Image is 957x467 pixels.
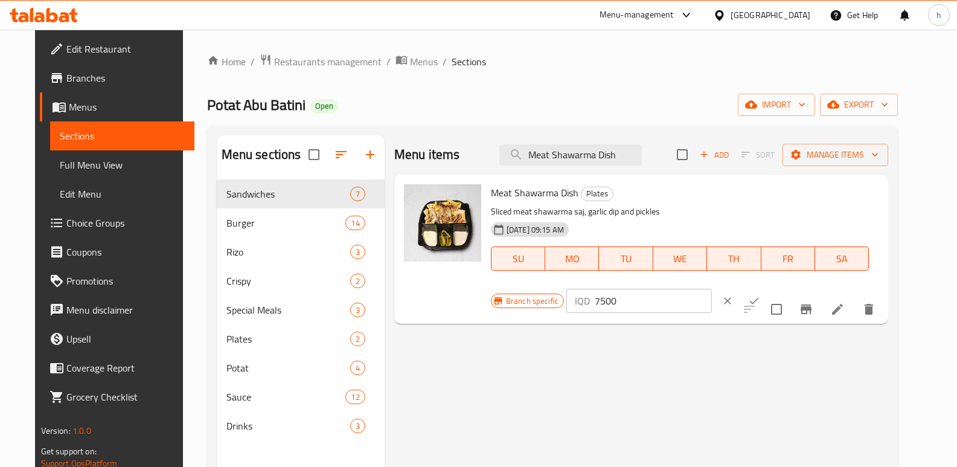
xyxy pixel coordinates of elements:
a: Sections [50,121,195,150]
button: export [820,94,898,116]
span: SA [820,250,864,268]
h2: Menu sections [222,146,301,164]
a: Edit Menu [50,179,195,208]
span: 2 [351,333,365,345]
span: Edit Restaurant [66,42,185,56]
span: Full Menu View [60,158,185,172]
span: Branch specific [501,295,563,307]
div: Crispy2 [217,266,385,295]
div: items [350,361,365,375]
a: Menus [40,92,195,121]
span: Add item [695,146,734,164]
span: Plates [581,187,613,201]
button: delete [854,295,883,324]
a: Coverage Report [40,353,195,382]
div: Drinks3 [217,411,385,440]
span: Manage items [792,147,879,163]
div: Potat [226,361,350,375]
div: Special Meals3 [217,295,385,324]
span: Edit Menu [60,187,185,201]
div: items [350,245,365,259]
button: ok [741,288,767,314]
input: search [499,144,642,166]
div: [GEOGRAPHIC_DATA] [731,8,810,22]
div: items [345,390,365,404]
div: Burger14 [217,208,385,237]
span: Select section first [734,146,783,164]
div: Crispy [226,274,350,288]
span: Sauce [226,390,346,404]
li: / [386,54,391,69]
div: Burger [226,216,346,230]
li: / [251,54,255,69]
button: WE [653,246,707,271]
button: Add section [356,140,385,169]
span: Meat Shawarma Dish [491,184,578,202]
a: Menus [395,54,438,69]
a: Full Menu View [50,150,195,179]
a: Promotions [40,266,195,295]
span: Menus [69,100,185,114]
span: 14 [346,217,364,229]
div: Sandwiches7 [217,179,385,208]
span: Restaurants management [274,54,382,69]
img: Meat Shawarma Dish [404,184,481,262]
div: Potat4 [217,353,385,382]
span: [DATE] 09:15 AM [502,224,569,236]
span: h [936,8,941,22]
div: Open [310,99,338,114]
div: items [350,187,365,201]
span: Select to update [764,297,789,322]
span: Add [698,148,731,162]
a: Edit Restaurant [40,34,195,63]
li: / [443,54,447,69]
span: 3 [351,304,365,316]
button: Add [695,146,734,164]
span: 2 [351,275,365,287]
span: SU [496,250,540,268]
span: TU [604,250,648,268]
a: Branches [40,63,195,92]
span: TH [712,250,756,268]
button: TU [599,246,653,271]
div: items [345,216,365,230]
span: Upsell [66,332,185,346]
span: Coupons [66,245,185,259]
span: Sandwiches [226,187,350,201]
span: 3 [351,420,365,432]
span: 7 [351,188,365,200]
button: FR [761,246,815,271]
span: 1.0.0 [72,423,91,439]
button: TH [707,246,761,271]
span: Special Meals [226,303,350,317]
span: WE [658,250,702,268]
span: MO [550,250,594,268]
div: Rizo3 [217,237,385,266]
a: Upsell [40,324,195,353]
span: Drinks [226,419,350,433]
button: SA [815,246,869,271]
span: Plates [226,332,350,346]
nav: breadcrumb [207,54,898,69]
span: Open [310,101,338,111]
span: Select all sections [301,142,327,167]
a: Choice Groups [40,208,195,237]
span: Menu disclaimer [66,303,185,317]
span: Select section [670,142,695,167]
p: IQD [575,294,590,308]
a: Home [207,54,246,69]
span: Sort sections [327,140,356,169]
span: import [747,97,805,112]
span: 4 [351,362,365,374]
span: Grocery Checklist [66,390,185,404]
nav: Menu sections [217,175,385,445]
span: Choice Groups [66,216,185,230]
div: items [350,274,365,288]
div: items [350,332,365,346]
span: Sections [452,54,486,69]
button: Manage items [783,144,888,166]
span: Coverage Report [66,361,185,375]
button: Branch-specific-item [792,295,821,324]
